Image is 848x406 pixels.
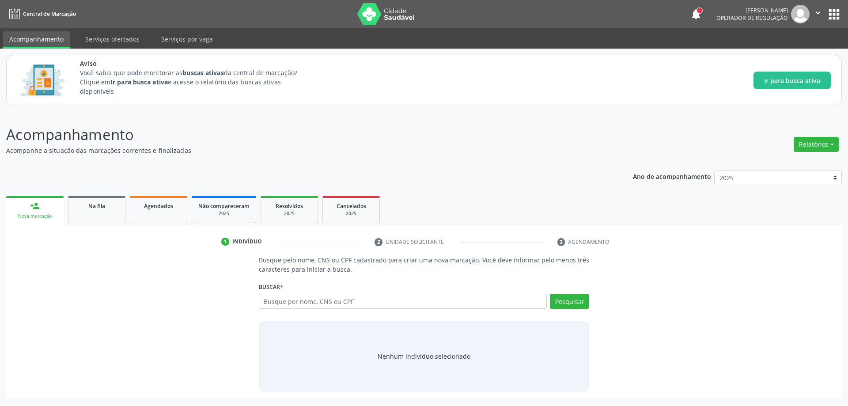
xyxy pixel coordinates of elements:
p: Acompanhe a situação das marcações correntes e finalizadas [6,146,591,155]
p: Acompanhamento [6,124,591,146]
span: Resolvidos [276,202,303,210]
p: Você sabia que pode monitorar as da central de marcação? Clique em e acesse o relatório das busca... [80,68,314,96]
div: 2025 [267,210,311,217]
a: Acompanhamento [3,31,70,49]
div: Nova marcação [12,213,57,220]
div: person_add [30,201,40,211]
i:  [813,8,823,18]
img: Imagem de CalloutCard [17,61,68,100]
button: Relatórios [794,137,839,152]
strong: Ir para busca ativa [110,78,168,86]
p: Ano de acompanhamento [633,171,711,182]
span: Ir para busca ativa [764,76,820,85]
button: Ir para busca ativa [753,72,831,89]
button:  [810,5,826,23]
div: 1 [221,238,229,246]
span: Agendados [144,202,173,210]
a: Central de Marcação [6,7,76,21]
a: Serviços por vaga [155,31,219,47]
span: Aviso [80,59,314,68]
span: Cancelados [337,202,366,210]
button: Pesquisar [550,294,589,309]
span: Na fila [88,202,105,210]
label: Buscar [259,280,283,294]
p: Busque pelo nome, CNS ou CPF cadastrado para criar uma nova marcação. Você deve informar pelo men... [259,255,590,274]
button: notifications [690,8,702,20]
span: Central de Marcação [23,10,76,18]
div: Indivíduo [232,238,262,246]
div: 2025 [198,210,250,217]
input: Busque por nome, CNS ou CPF [259,294,547,309]
img: img [791,5,810,23]
div: [PERSON_NAME] [716,7,788,14]
span: Operador de regulação [716,14,788,22]
div: 2025 [329,210,373,217]
div: Nenhum indivíduo selecionado [378,352,470,361]
button: apps [826,7,842,22]
a: Serviços ofertados [79,31,146,47]
span: Não compareceram [198,202,250,210]
strong: buscas ativas [182,68,223,77]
